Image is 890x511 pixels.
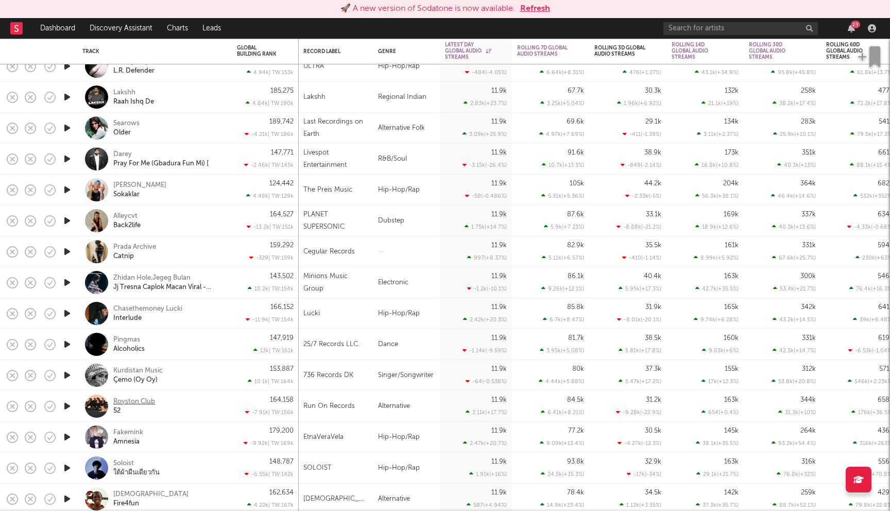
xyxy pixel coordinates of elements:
div: 9.26k ( +12.1 % ) [541,285,584,292]
div: 1.96k ( +6.92 % ) [617,100,661,107]
div: 143,502 [270,273,294,280]
div: 11.9k [491,242,507,249]
div: -410 ( -1.14 % ) [622,254,661,261]
div: 32.9k [645,458,661,465]
a: [PERSON_NAME] [113,181,166,190]
div: 316k [801,458,816,465]
button: Refresh [520,3,550,15]
div: Lakshh [303,91,326,104]
div: 91.6k [568,149,584,156]
a: Dashboard [33,18,82,39]
div: 16.8k ( +10.8 % ) [695,162,739,168]
div: 82.9k [567,242,584,249]
div: 40.4k [644,273,661,280]
a: Royston Club [113,397,155,406]
div: 21.1k ( +19 % ) [701,100,739,107]
a: Leads [195,18,228,39]
div: -6.55k | TW: 142k [237,471,294,478]
div: 95.8k ( +45.8 % ) [771,69,816,76]
div: -4.21k | TW: 186k [237,131,294,138]
div: 11.9k [491,397,507,403]
div: 11.9k [491,118,507,125]
div: 9.74k ( +6.28 % ) [694,316,739,323]
div: 38.5k [645,335,661,342]
div: -8.01k ( -20.1 % ) [617,316,661,323]
div: 189,742 [269,118,294,125]
div: 9.03k ( +6 % ) [702,347,739,354]
div: R&B/Soul [373,144,440,175]
div: Hip-Hop/Rap [373,175,440,206]
a: Lakshh [113,88,135,97]
div: 77.2k [568,428,584,434]
div: 147,919 [270,335,294,342]
div: Hip-Hop/Rap [373,422,440,453]
div: 11.9k [491,88,507,94]
div: 9.09k ( +13.4 % ) [540,440,584,447]
a: 52 [113,406,121,416]
div: -849 ( -2.14 % ) [621,162,661,168]
div: 148,787 [269,458,294,465]
div: 351k [802,149,816,156]
a: Catnip [113,252,134,261]
div: 4.84k | TW: 190k [237,100,294,107]
div: 3.09k ( +25.9 % ) [463,131,507,138]
div: 8.99k ( +5.92 % ) [694,254,739,261]
a: Zhidan Hole,Jegeg Bulan [113,274,191,283]
div: 5.47k ( +17.2 % ) [619,378,661,385]
div: -13.2k | TW: 151k [237,224,294,230]
div: Electronic [373,267,440,298]
div: -7.91k | TW: 156k [237,409,294,416]
a: ใต้ผ้าผืนเดียวกัน [113,468,160,478]
div: 5.95k ( +17.3 % ) [619,285,661,292]
div: Dance [373,329,440,360]
a: Interlude [113,314,142,323]
div: 165k [724,304,739,311]
div: 169k [724,211,739,218]
div: 6.7k ( +8.47 % ) [543,316,584,323]
div: SOLOIST [303,462,332,474]
div: 4.48k | TW: 129k [237,193,294,199]
div: 736 Records DK [303,369,353,382]
div: 35.5k [645,242,661,249]
a: Jj Tresna Caplok Macan Viral - Remix [113,283,224,292]
div: Record Label [303,48,352,55]
div: 166,152 [270,304,294,311]
a: Prada Archive [113,243,156,252]
div: 185,275 [270,88,294,94]
a: Soloist [113,459,134,468]
div: Dubstep [373,206,440,236]
div: 142k [724,489,739,496]
div: Rolling 3D Global Audio Streams [594,45,646,57]
div: 5.81k ( +17.8 % ) [619,347,661,354]
div: Darey [113,150,132,159]
div: Fire4fun [113,499,139,508]
div: Rolling 14D Global Audio Streams [672,42,723,60]
div: 2.42k ( +20.3 % ) [463,316,507,323]
div: 46.4k ( +14.6 % ) [771,193,816,199]
div: Hip-Hop/Rap [373,453,440,484]
a: Pray For Me (Gbadura Fun Mi) [ [113,159,209,168]
a: Chasethemoney Lucki [113,304,182,314]
div: 2.83k ( +23.7 % ) [464,100,507,107]
div: 31.3k ( +10 % ) [778,409,816,416]
div: 163k [724,273,739,280]
div: 259k [801,489,816,496]
div: Alternative [373,391,440,422]
div: -11.9k | TW: 154k [237,316,294,323]
div: EtnaVeraVela [303,431,344,444]
a: Back2life [113,221,141,230]
div: Rolling 7D Global Audio Streams [517,45,569,57]
div: 11.9k [491,489,507,496]
div: Latest Day Global Audio Streams [445,42,491,60]
div: 160k [724,335,739,342]
a: Raah Ishq De [113,97,154,107]
div: 78.4k [567,489,584,496]
div: 342k [801,304,816,311]
div: Hip-Hop/Rap [373,51,440,82]
div: 11.9k [491,458,507,465]
div: 11.9k [491,149,507,156]
div: -2.46k | TW: 145k [237,162,294,168]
